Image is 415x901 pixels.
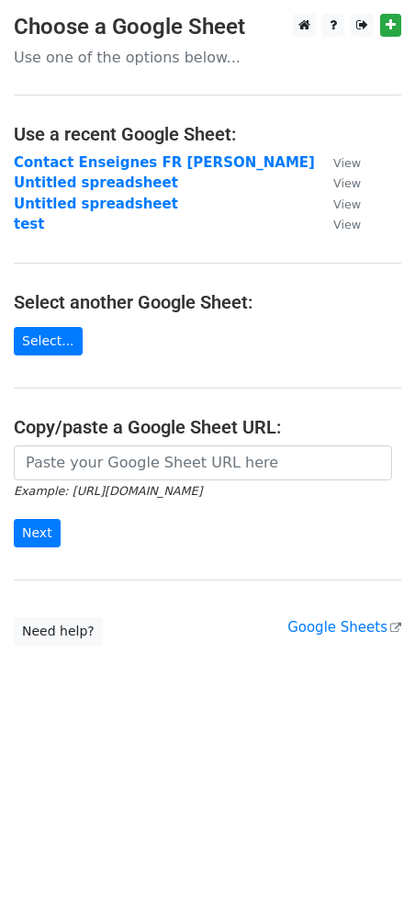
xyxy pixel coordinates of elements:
[14,484,202,498] small: Example: [URL][DOMAIN_NAME]
[333,197,361,211] small: View
[14,175,178,191] a: Untitled spreadsheet
[315,216,361,232] a: View
[315,154,361,171] a: View
[333,156,361,170] small: View
[315,196,361,212] a: View
[14,416,401,438] h4: Copy/paste a Google Sheet URL:
[287,619,401,636] a: Google Sheets
[14,123,401,145] h4: Use a recent Google Sheet:
[14,445,392,480] input: Paste your Google Sheet URL here
[14,216,44,232] a: test
[323,813,415,901] iframe: Chat Widget
[14,617,103,646] a: Need help?
[315,175,361,191] a: View
[14,327,83,355] a: Select...
[333,176,361,190] small: View
[14,291,401,313] h4: Select another Google Sheet:
[14,14,401,40] h3: Choose a Google Sheet
[14,48,401,67] p: Use one of the options below...
[333,218,361,231] small: View
[14,154,315,171] a: Contact Enseignes FR [PERSON_NAME]
[14,519,61,547] input: Next
[14,196,178,212] a: Untitled spreadsheet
